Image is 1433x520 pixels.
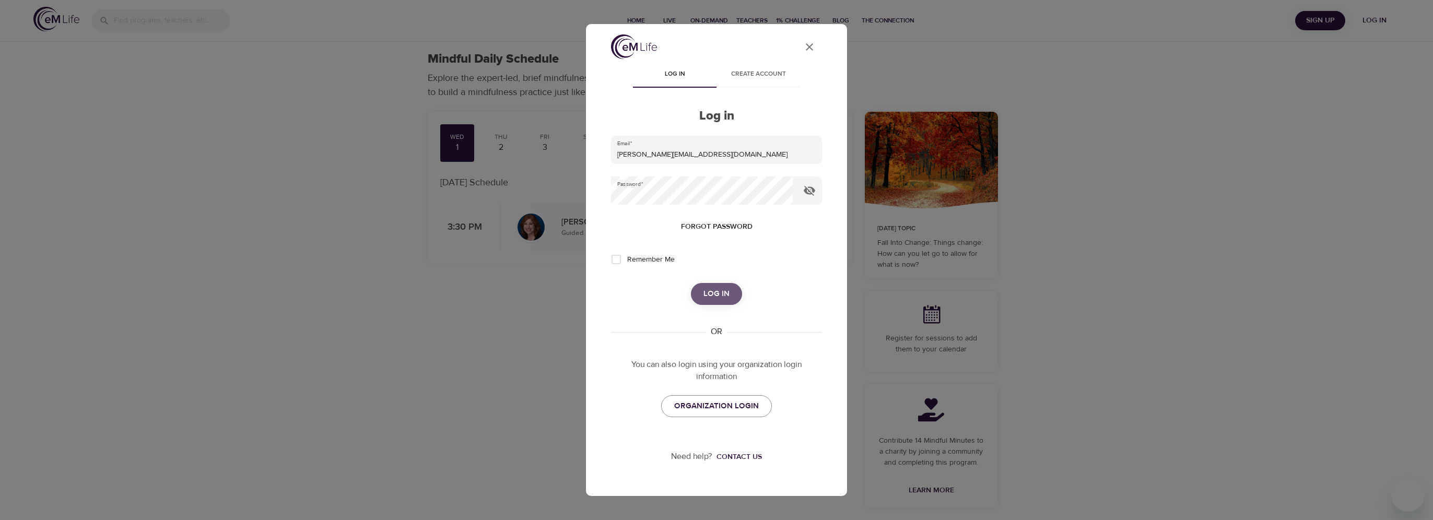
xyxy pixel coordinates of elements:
[639,69,710,80] span: Log in
[681,220,753,233] span: Forgot password
[677,217,757,237] button: Forgot password
[611,359,822,383] p: You can also login using your organization login information
[611,34,657,59] img: logo
[712,452,762,462] a: Contact us
[691,283,742,305] button: Log in
[707,326,726,338] div: OR
[797,34,822,60] button: close
[611,109,822,124] h2: Log in
[627,254,675,265] span: Remember Me
[674,399,759,413] span: ORGANIZATION LOGIN
[671,451,712,463] p: Need help?
[716,452,762,462] div: Contact us
[611,63,822,88] div: disabled tabs example
[723,69,794,80] span: Create account
[661,395,772,417] a: ORGANIZATION LOGIN
[703,287,730,301] span: Log in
